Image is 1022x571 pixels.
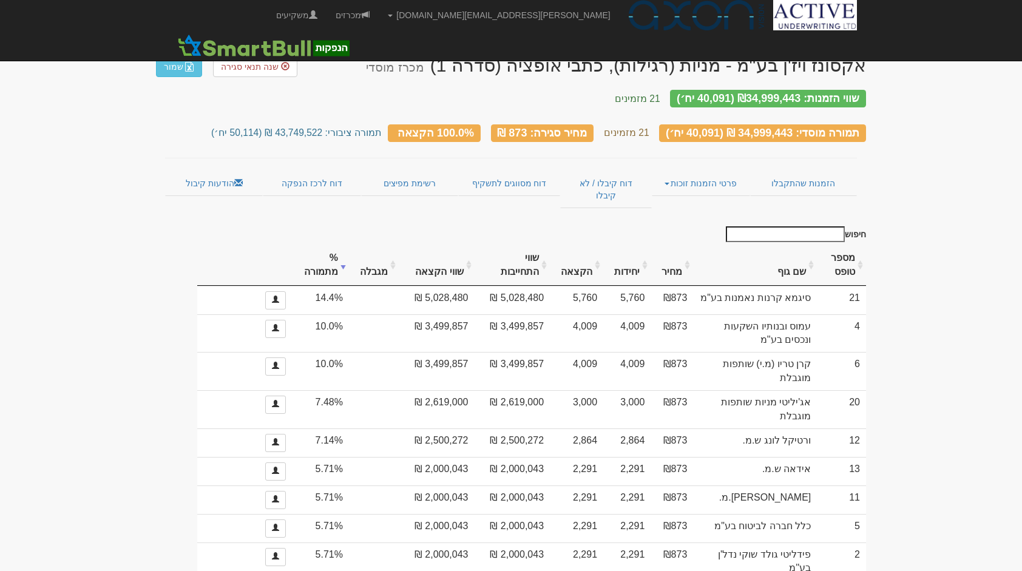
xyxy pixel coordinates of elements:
th: מגבלה: activate to sort column ascending [349,245,399,286]
small: מכרז מוסדי [366,61,424,74]
td: 11 [817,485,866,514]
a: שנה תנאי סגירה [213,56,297,77]
small: 21 מזמינים [615,93,660,104]
td: 2,500,272 ₪ [475,428,550,457]
div: אקסונז ויז'ן בע''מ - מניות (רגילות), כתבי אופציה (סדרה 1) - הנפקה לציבור [366,55,866,75]
td: 5.71% [292,485,349,514]
td: ₪873 [651,485,693,514]
span: 100.0% הקצאה [398,126,474,138]
td: 10.0% [292,352,349,390]
td: 5 [817,514,866,542]
a: הודעות קיבול [165,171,263,196]
td: קרן טריו (מ.י) שותפות מוגבלת [693,352,817,390]
label: חיפוש [722,226,866,242]
td: 3,499,857 ₪ [399,314,475,353]
td: ₪873 [651,390,693,428]
td: עמוס ובנותיו השקעות ונכסים בע''מ [693,314,817,353]
td: 2,000,043 ₪ [475,457,550,485]
th: הקצאה: activate to sort column ascending [550,245,603,286]
th: % מתמורה: activate to sort column ascending [292,245,349,286]
a: פרטי הזמנות זוכות [652,171,750,196]
td: 2,291 [603,514,651,542]
td: ₪873 [651,286,693,314]
td: 5,760 [603,286,651,314]
td: 2,291 [550,514,603,542]
td: 10.0% [292,314,349,353]
td: 5,028,480 ₪ [475,286,550,314]
td: 2,500,272 ₪ [399,428,475,457]
td: 21 [817,286,866,314]
td: ₪873 [651,428,693,457]
th: שווי התחייבות: activate to sort column ascending [475,245,550,286]
td: 3,499,857 ₪ [399,352,475,390]
td: ₪873 [651,514,693,542]
td: 4,009 [603,314,651,353]
td: 5.71% [292,514,349,542]
td: 4,009 [550,352,603,390]
small: תמורה ציבורי: 43,749,522 ₪ (50,114 יח׳) [211,127,382,138]
td: 5,028,480 ₪ [399,286,475,314]
img: excel-file-white.png [184,62,194,72]
div: מחיר סגירה: 873 ₪ [491,124,594,142]
td: 6 [817,352,866,390]
td: 2,291 [550,485,603,514]
td: 2,291 [603,485,651,514]
td: 2,864 [603,428,651,457]
td: 3,499,857 ₪ [475,314,550,353]
td: 2,000,043 ₪ [475,514,550,542]
td: 5.71% [292,457,349,485]
td: 20 [817,390,866,428]
td: ₪873 [651,314,693,353]
div: תמורה מוסדי: 34,999,443 ₪ (40,091 יח׳) [659,124,866,142]
td: 2,864 [550,428,603,457]
small: 21 מזמינים [604,127,649,138]
td: [PERSON_NAME].מ. [693,485,817,514]
th: שווי הקצאה: activate to sort column ascending [399,245,475,286]
td: 3,000 [550,390,603,428]
td: כלל חברה לביטוח בע"מ [693,514,817,542]
td: 4,009 [550,314,603,353]
td: 2,619,000 ₪ [399,390,475,428]
td: 13 [817,457,866,485]
td: 2,291 [550,457,603,485]
th: מספר טופס: activate to sort column ascending [817,245,866,286]
td: 2,291 [603,457,651,485]
td: 2,000,043 ₪ [399,457,475,485]
td: 2,619,000 ₪ [475,390,550,428]
img: SmartBull Logo [174,33,353,58]
span: שנה תנאי סגירה [221,62,279,72]
input: חיפוש [726,226,845,242]
td: 7.48% [292,390,349,428]
td: ₪873 [651,457,693,485]
td: 2,000,043 ₪ [399,485,475,514]
td: 3,000 [603,390,651,428]
div: שווי הזמנות: ₪34,999,443 (40,091 יח׳) [670,90,866,107]
td: 7.14% [292,428,349,457]
a: רשימת מפיצים [361,171,458,196]
td: ₪873 [651,352,693,390]
a: שמור [156,56,202,77]
td: סיגמא קרנות נאמנות בע"מ [693,286,817,314]
a: דוח קיבלו / לא קיבלו [560,171,652,208]
td: 5,760 [550,286,603,314]
td: 2,000,043 ₪ [475,485,550,514]
a: דוח מסווגים לתשקיף [458,171,560,196]
a: דוח לרכז הנפקה [263,171,360,196]
th: מחיר : activate to sort column ascending [651,245,693,286]
td: 2,000,043 ₪ [399,514,475,542]
td: 14.4% [292,286,349,314]
td: 4 [817,314,866,353]
td: ורטיקל לונג ש.מ. [693,428,817,457]
td: 12 [817,428,866,457]
td: 4,009 [603,352,651,390]
td: 3,499,857 ₪ [475,352,550,390]
a: הזמנות שהתקבלו [750,171,857,196]
td: אידאה ש.מ. [693,457,817,485]
th: שם גוף : activate to sort column ascending [693,245,817,286]
th: יחידות: activate to sort column ascending [603,245,651,286]
td: אג'יליטי מניות שותפות מוגבלת [693,390,817,428]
